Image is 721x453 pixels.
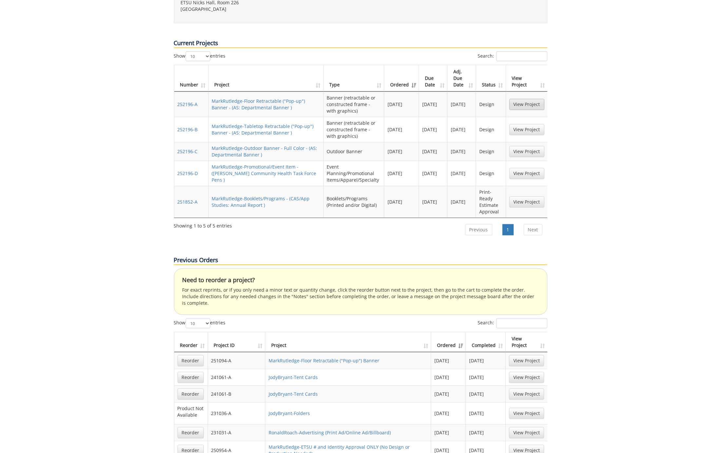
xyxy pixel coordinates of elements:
label: Show entries [174,51,226,61]
td: [DATE] [384,186,419,218]
th: Adj. Due Date: activate to sort column ascending [447,65,476,92]
a: MarkRutledge-Promotional/Event Item - ([PERSON_NAME] Community Health Task Force Pens ) [212,164,316,183]
p: Product Not Available [178,405,204,418]
a: MarkRutledge-Booklets/Programs - (CAS/App Studies: Annual Report ) [212,195,310,208]
select: Showentries [186,51,210,61]
a: View Project [509,427,544,438]
td: [DATE] [384,92,419,117]
a: View Project [509,389,544,400]
a: View Project [509,99,544,110]
a: JodyBryant-Tent Cards [269,374,318,380]
td: Design [476,142,506,161]
td: 251094-A [208,352,266,369]
label: Search: [478,51,547,61]
a: JodyBryant-Folders [269,410,310,416]
a: Previous [465,224,492,235]
th: Due Date: activate to sort column ascending [419,65,447,92]
td: [DATE] [447,161,476,186]
td: Design [476,117,506,142]
td: [DATE] [384,142,419,161]
td: [DATE] [447,186,476,218]
th: View Project: activate to sort column ascending [506,65,548,92]
td: [DATE] [384,117,419,142]
td: [DATE] [447,117,476,142]
td: [DATE] [419,117,447,142]
a: View Project [509,146,544,157]
th: Number: activate to sort column ascending [174,65,209,92]
a: 252196-D [178,170,198,176]
h4: Need to reorder a project? [182,277,539,283]
div: Showing 1 to 5 of 5 entries [174,220,232,229]
a: 1 [503,224,514,235]
td: [DATE] [447,142,476,161]
td: Design [476,161,506,186]
th: Project ID: activate to sort column ascending [208,332,266,352]
td: [DATE] [419,161,447,186]
th: Completed: activate to sort column ascending [466,332,506,352]
a: MarkRutledge-Floor Retractable ("Pop-up") Banner - (AS: Departmental Banner ) [212,98,305,111]
a: Reorder [178,355,204,366]
td: [DATE] [419,186,447,218]
a: MarkRutledge-Tabletop Retractable ("Pop-up") Banner - (AS: Departmental Banner ) [212,123,314,136]
td: [DATE] [466,402,506,424]
td: 231031-A [208,424,266,441]
a: Next [524,224,542,235]
td: [DATE] [466,369,506,386]
a: Reorder [178,427,204,438]
td: Booklets/Programs (Printed and/or Digital) [324,186,384,218]
td: 231036-A [208,402,266,424]
a: 252196-B [178,126,198,133]
td: Print-Ready Estimate Approval [476,186,506,218]
td: [DATE] [466,424,506,441]
p: Current Projects [174,39,547,48]
a: 252196-A [178,101,198,107]
td: [DATE] [384,161,419,186]
th: Ordered: activate to sort column ascending [384,65,419,92]
th: Status: activate to sort column ascending [476,65,506,92]
a: 251852-A [178,199,198,205]
p: [GEOGRAPHIC_DATA] [181,6,356,12]
td: 241061-B [208,386,266,402]
th: Reorder: activate to sort column ascending [174,332,208,352]
td: [DATE] [431,386,466,402]
td: [DATE] [447,92,476,117]
select: Showentries [186,318,210,328]
a: View Project [509,372,544,383]
a: 252196-C [178,148,198,154]
th: Ordered: activate to sort column ascending [431,332,466,352]
td: [DATE] [419,142,447,161]
a: JodyBryant-Tent Cards [269,391,318,397]
td: Event Planning/Promotional Items/Apparel/Specialty [324,161,384,186]
td: [DATE] [419,92,447,117]
td: Banner (retractable or constructed frame - with graphics) [324,92,384,117]
td: [DATE] [466,352,506,369]
p: For exact reprints, or if you only need a minor text or quantity change, click the reorder button... [182,287,539,306]
td: [DATE] [431,352,466,369]
a: View Project [509,408,544,419]
input: Search: [496,51,547,61]
th: Project: activate to sort column ascending [209,65,324,92]
td: 241061-A [208,369,266,386]
a: View Project [509,355,544,366]
label: Show entries [174,318,226,328]
td: Design [476,92,506,117]
input: Search: [496,318,547,328]
a: MarkRutledge-Outdoor Banner - Full Color - (AS: Departmental Banner ) [212,145,317,158]
a: View Project [509,168,544,179]
td: [DATE] [431,402,466,424]
a: View Project [509,196,544,208]
a: RonaldRoach-Advertising (Print Ad/Online Ad/Billboard) [269,429,391,436]
label: Search: [478,318,547,328]
a: Reorder [178,389,204,400]
a: View Project [509,124,544,135]
td: [DATE] [466,386,506,402]
td: [DATE] [431,369,466,386]
td: Banner (retractable or constructed frame - with graphics) [324,117,384,142]
th: Type: activate to sort column ascending [324,65,384,92]
p: Previous Orders [174,256,547,265]
a: MarkRutledge-Floor Retractable ("Pop-up") Banner [269,357,379,364]
td: [DATE] [431,424,466,441]
a: Reorder [178,372,204,383]
td: Outdoor Banner [324,142,384,161]
th: Project: activate to sort column ascending [265,332,431,352]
